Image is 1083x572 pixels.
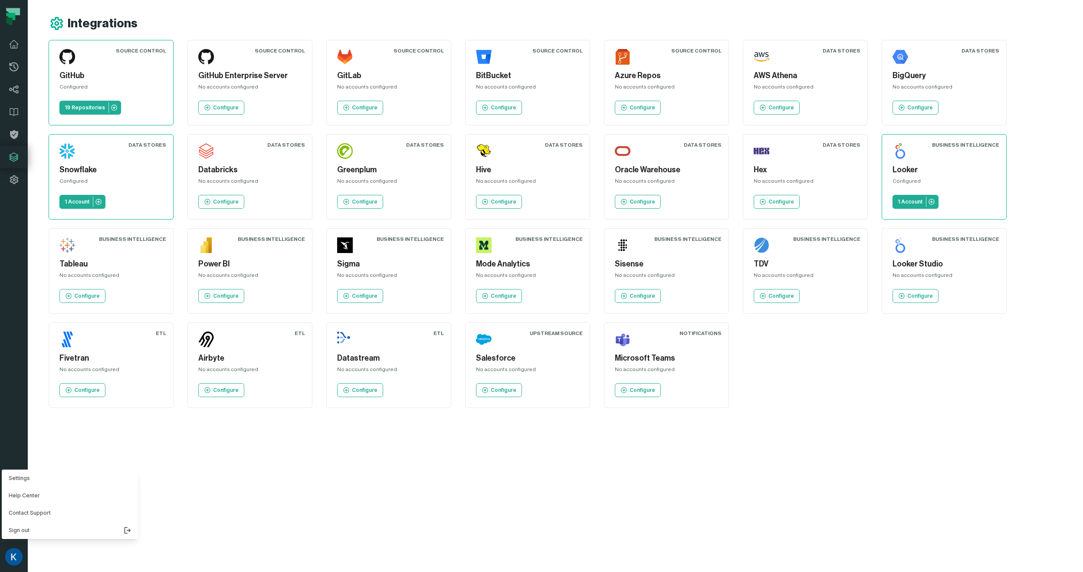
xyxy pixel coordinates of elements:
div: Data Stores [684,141,722,148]
div: Configured [59,83,163,94]
p: 19 Repositories [65,104,105,111]
h5: Datastream [337,352,440,364]
img: Hive [476,143,492,159]
div: No accounts configured [476,366,579,376]
a: Configure [198,289,244,303]
div: Business Intelligence [654,236,722,243]
div: Data Stores [962,47,999,54]
div: No accounts configured [476,83,579,94]
div: No accounts configured [615,366,718,376]
p: Configure [491,104,516,111]
div: No accounts configured [198,272,302,282]
p: Configure [491,387,516,394]
p: Configure [768,198,794,205]
h5: Databricks [198,164,302,176]
div: No accounts configured [615,272,718,282]
a: 1 Account [59,195,105,209]
img: Sisense [615,237,630,253]
a: Configure [198,383,244,397]
a: Configure [615,101,661,115]
div: Source Control [671,47,722,54]
img: Salesforce [476,332,492,347]
a: Configure [476,383,522,397]
a: Configure [893,289,939,303]
div: No accounts configured [615,83,718,94]
h5: Snowflake [59,164,163,176]
a: Configure [615,383,661,397]
img: Tableau [59,237,75,253]
img: TDV [754,237,769,253]
a: Configure [337,383,383,397]
p: Configure [907,293,933,299]
h5: Sigma [337,258,440,270]
div: No accounts configured [198,366,302,376]
div: Business Intelligence [793,236,860,243]
a: Configure [615,289,661,303]
div: Business Intelligence [932,141,999,148]
div: Source Control [116,47,166,54]
img: Airbyte [198,332,214,347]
div: No accounts configured [754,272,857,282]
a: Configure [754,289,800,303]
div: Business Intelligence [932,236,999,243]
div: Configured [59,178,163,188]
div: Data Stores [823,141,860,148]
div: Configured [893,178,996,188]
p: 1 Account [65,198,89,205]
h5: GitLab [337,70,440,82]
a: 19 Repositories [59,101,121,115]
p: Configure [491,293,516,299]
img: Mode Analytics [476,237,492,253]
div: Source Control [532,47,583,54]
img: Databricks [198,143,214,159]
p: Configure [213,198,239,205]
div: ETL [156,330,166,337]
p: Configure [213,293,239,299]
div: ETL [433,330,444,337]
img: BigQuery [893,49,908,65]
img: BitBucket [476,49,492,65]
div: Data Stores [823,47,860,54]
div: No accounts configured [198,83,302,94]
p: Configure [630,293,655,299]
div: Business Intelligence [377,236,444,243]
a: Configure [476,101,522,115]
div: No accounts configured [754,83,857,94]
h1: Integrations [68,16,138,31]
img: GitHub Enterprise Server [198,49,214,65]
h5: Airbyte [198,352,302,364]
div: Source Control [255,47,305,54]
div: Data Stores [406,141,444,148]
a: Configure [337,101,383,115]
h5: BitBucket [476,70,579,82]
div: No accounts configured [476,272,579,282]
button: Settings [2,470,138,487]
a: Configure [893,101,939,115]
h5: Looker [893,164,996,176]
p: Configure [352,387,377,394]
a: Configure [754,101,800,115]
img: Sigma [337,237,353,253]
h5: Oracle Warehouse [615,164,718,176]
img: Snowflake [59,143,75,159]
h5: TDV [754,258,857,270]
p: Configure [630,198,655,205]
img: Fivetran [59,332,75,347]
div: No accounts configured [615,178,718,188]
div: No accounts configured [893,83,996,94]
h5: Azure Repos [615,70,718,82]
p: Configure [213,104,239,111]
button: Sign out [2,522,138,539]
img: Datastream [337,332,353,347]
div: Data Stores [128,141,166,148]
a: Configure [198,101,244,115]
h5: Tableau [59,258,163,270]
p: Configure [352,293,377,299]
a: 1 Account [893,195,939,209]
h5: Power BI [198,258,302,270]
div: No accounts configured [754,178,857,188]
a: Contact Support [2,504,138,522]
div: No accounts configured [59,272,163,282]
h5: Salesforce [476,352,579,364]
div: Source Control [394,47,444,54]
